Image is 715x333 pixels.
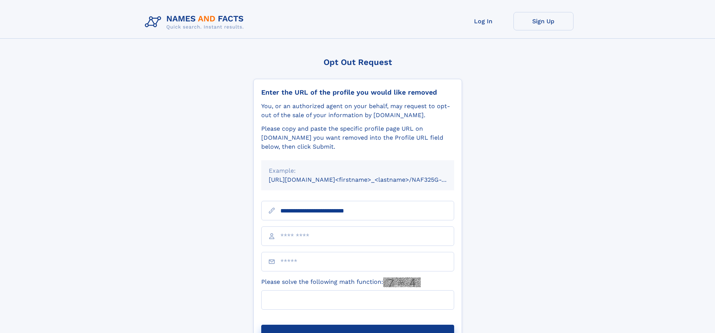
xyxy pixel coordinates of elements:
div: You, or an authorized agent on your behalf, may request to opt-out of the sale of your informatio... [261,102,454,120]
div: Example: [269,166,447,175]
div: Opt Out Request [253,57,462,67]
div: Please copy and paste the specific profile page URL on [DOMAIN_NAME] you want removed into the Pr... [261,124,454,151]
small: [URL][DOMAIN_NAME]<firstname>_<lastname>/NAF325G-xxxxxxxx [269,176,468,183]
img: Logo Names and Facts [142,12,250,32]
div: Enter the URL of the profile you would like removed [261,88,454,96]
a: Sign Up [513,12,574,30]
label: Please solve the following math function: [261,277,421,287]
a: Log In [453,12,513,30]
